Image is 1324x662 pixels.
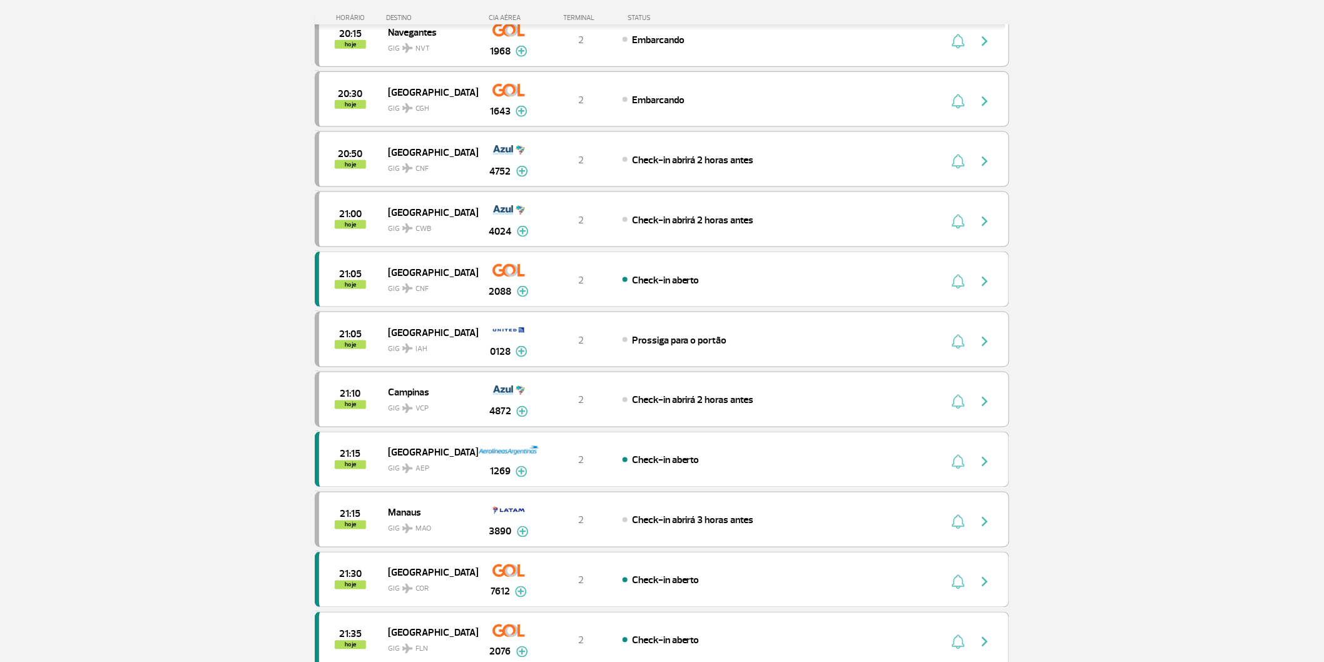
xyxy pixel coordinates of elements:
span: 2025-10-01 21:00:00 [339,210,362,218]
span: Embarcando [632,34,685,46]
span: CNF [415,283,429,295]
img: seta-direita-painel-voo.svg [977,274,992,289]
span: 2 [578,634,584,647]
img: destiny_airplane.svg [402,464,413,474]
img: mais-info-painel-voo.svg [516,106,527,117]
span: 2025-10-01 21:30:00 [339,570,362,579]
img: seta-direita-painel-voo.svg [977,454,992,469]
span: 2 [578,274,584,287]
img: mais-info-painel-voo.svg [517,286,529,297]
span: GIG [388,277,468,295]
img: destiny_airplane.svg [402,644,413,654]
span: 2025-10-01 21:15:00 [340,450,361,459]
span: [GEOGRAPHIC_DATA] [388,444,468,461]
span: Check-in aberto [632,634,700,647]
span: GIG [388,397,468,415]
span: 7612 [491,584,510,599]
img: seta-direita-painel-voo.svg [977,574,992,589]
span: [GEOGRAPHIC_DATA] [388,264,468,280]
span: 2025-10-01 20:30:00 [339,89,363,98]
img: sino-painel-voo.svg [952,574,965,589]
span: Check-in aberto [632,274,700,287]
img: sino-painel-voo.svg [952,394,965,409]
img: sino-painel-voo.svg [952,154,965,169]
img: mais-info-painel-voo.svg [516,46,527,57]
span: CNF [415,163,429,175]
span: 2 [578,214,584,227]
img: destiny_airplane.svg [402,43,413,53]
img: sino-painel-voo.svg [952,274,965,289]
span: hoje [335,100,366,109]
span: 3890 [489,524,512,539]
span: Check-in aberto [632,574,700,587]
img: destiny_airplane.svg [402,283,413,293]
span: hoje [335,521,366,529]
span: [GEOGRAPHIC_DATA] [388,324,468,340]
span: 2025-10-01 21:05:00 [339,270,362,278]
span: 1643 [490,104,511,119]
img: mais-info-painel-voo.svg [516,346,527,357]
span: 2 [578,574,584,587]
span: MAO [415,524,431,535]
span: 2 [578,394,584,407]
span: GIG [388,156,468,175]
span: hoje [335,40,366,49]
span: 2 [578,154,584,166]
span: 2025-10-01 21:05:00 [339,330,362,339]
div: STATUS [621,14,723,22]
img: destiny_airplane.svg [402,344,413,354]
div: DESTINO [387,14,478,22]
span: 2 [578,454,584,467]
span: COR [415,584,429,595]
span: [GEOGRAPHIC_DATA] [388,564,468,581]
span: Navegantes [388,24,468,40]
div: TERMINAL [540,14,621,22]
img: mais-info-painel-voo.svg [517,226,529,237]
img: seta-direita-painel-voo.svg [977,94,992,109]
span: [GEOGRAPHIC_DATA] [388,204,468,220]
span: [GEOGRAPHIC_DATA] [388,624,468,641]
span: Check-in abrirá 2 horas antes [632,154,754,166]
span: Campinas [388,384,468,400]
img: mais-info-painel-voo.svg [516,166,528,177]
div: CIA AÉREA [477,14,540,22]
span: 2076 [490,644,511,659]
img: sino-painel-voo.svg [952,454,965,469]
span: GIG [388,577,468,595]
img: sino-painel-voo.svg [952,514,965,529]
img: destiny_airplane.svg [402,584,413,594]
span: GIG [388,637,468,655]
span: [GEOGRAPHIC_DATA] [388,144,468,160]
img: seta-direita-painel-voo.svg [977,514,992,529]
span: VCP [415,404,429,415]
span: GIG [388,517,468,535]
span: 2 [578,34,584,46]
img: destiny_airplane.svg [402,163,413,173]
img: mais-info-painel-voo.svg [516,646,528,658]
span: 2 [578,94,584,106]
img: mais-info-painel-voo.svg [517,526,529,537]
span: hoje [335,160,366,169]
img: destiny_airplane.svg [402,223,413,233]
span: hoje [335,581,366,589]
span: 2 [578,514,584,527]
img: seta-direita-painel-voo.svg [977,394,992,409]
span: [GEOGRAPHIC_DATA] [388,84,468,100]
img: seta-direita-painel-voo.svg [977,634,992,649]
span: hoje [335,280,366,289]
span: hoje [335,461,366,469]
img: seta-direita-painel-voo.svg [977,334,992,349]
span: hoje [335,220,366,229]
img: sino-painel-voo.svg [952,334,965,349]
span: GIG [388,457,468,475]
span: FLN [415,644,428,655]
img: sino-painel-voo.svg [952,214,965,229]
span: GIG [388,36,468,54]
span: 2025-10-01 20:15:00 [339,29,362,38]
img: seta-direita-painel-voo.svg [977,214,992,229]
img: destiny_airplane.svg [402,404,413,414]
span: IAH [415,344,427,355]
span: 2025-10-01 20:50:00 [339,150,363,158]
span: AEP [415,464,429,475]
span: 2088 [489,284,512,299]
